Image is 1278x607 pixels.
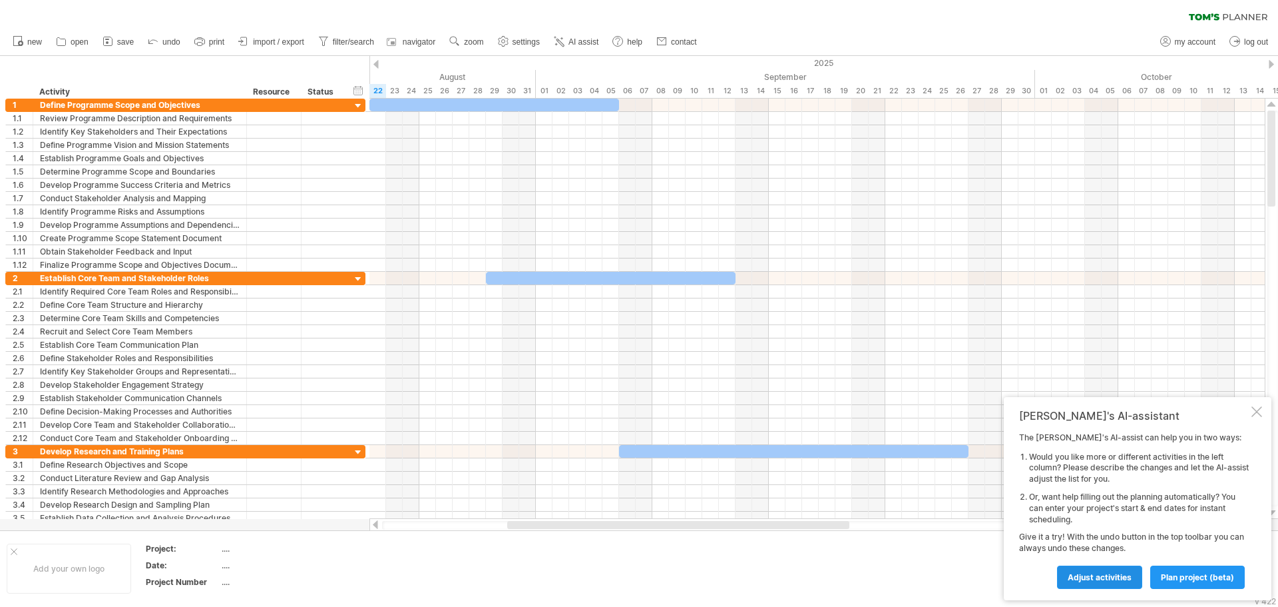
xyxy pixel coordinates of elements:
[40,378,240,391] div: Develop Stakeholder Engagement Strategy
[495,33,544,51] a: settings
[13,325,33,338] div: 2.4
[40,192,240,205] div: Conduct Stakeholder Analysis and Mapping
[852,84,869,98] div: Saturday, 20 September 2025
[569,84,586,98] div: Wednesday, 3 September 2025
[1002,84,1018,98] div: Monday, 29 September 2025
[1019,409,1249,422] div: [PERSON_NAME]'s AI-assistant
[308,85,337,99] div: Status
[436,84,453,98] div: Tuesday, 26 August 2025
[40,259,240,271] div: Finalize Programme Scope and Objectives Document
[40,365,240,378] div: Identify Key Stakeholder Groups and Representatives
[13,498,33,511] div: 3.4
[40,219,240,231] div: Develop Programme Assumptions and Dependencies Log
[486,84,503,98] div: Friday, 29 August 2025
[40,299,240,311] div: Define Core Team Structure and Hierarchy
[144,33,184,51] a: undo
[609,33,646,51] a: help
[1102,84,1118,98] div: Sunday, 5 October 2025
[627,37,642,47] span: help
[40,352,240,364] div: Define Stakeholder Roles and Responsibilities
[652,84,669,98] div: Monday, 8 September 2025
[40,512,240,524] div: Establish Data Collection and Analysis Procedures
[13,219,33,231] div: 1.9
[1118,84,1135,98] div: Monday, 6 October 2025
[253,37,304,47] span: import / export
[1052,84,1068,98] div: Thursday, 2 October 2025
[1018,84,1035,98] div: Tuesday, 30 September 2025
[162,37,180,47] span: undo
[40,312,240,324] div: Determine Core Team Skills and Competencies
[13,285,33,298] div: 2.1
[209,37,224,47] span: print
[13,418,33,431] div: 2.11
[40,232,240,245] div: Create Programme Scope Statement Document
[1226,33,1272,51] a: log out
[40,99,240,111] div: Define Programme Scope and Objectives
[669,84,686,98] div: Tuesday, 9 September 2025
[1068,84,1085,98] div: Friday, 3 October 2025
[27,37,42,47] span: new
[40,392,240,404] div: Establish Stakeholder Communication Channels
[935,84,952,98] div: Thursday, 25 September 2025
[453,84,469,98] div: Wednesday, 27 August 2025
[586,84,602,98] div: Thursday, 4 September 2025
[752,84,769,98] div: Sunday, 14 September 2025
[13,245,33,258] div: 1.11
[13,352,33,364] div: 2.6
[1244,37,1268,47] span: log out
[13,458,33,471] div: 3.1
[13,378,33,391] div: 2.8
[536,84,552,98] div: Monday, 1 September 2025
[419,84,436,98] div: Monday, 25 August 2025
[9,33,46,51] a: new
[13,165,33,178] div: 1.5
[403,84,419,98] div: Sunday, 24 August 2025
[1161,572,1234,582] span: plan project (beta)
[40,179,240,191] div: Develop Programme Success Criteria and Metrics
[536,70,1035,84] div: September 2025
[40,338,240,351] div: Establish Core Team Communication Plan
[1185,84,1201,98] div: Friday, 10 October 2025
[13,125,33,138] div: 1.2
[13,392,33,404] div: 2.9
[13,299,33,311] div: 2.2
[1068,572,1132,582] span: Adjust activities
[40,485,240,498] div: Identify Research Methodologies and Approaches
[40,472,240,484] div: Conduct Literature Review and Gap Analysis
[902,84,919,98] div: Tuesday, 23 September 2025
[13,192,33,205] div: 1.7
[1157,33,1219,51] a: my account
[40,165,240,178] div: Determine Programme Scope and Boundaries
[503,84,519,98] div: Saturday, 30 August 2025
[719,84,736,98] div: Friday, 12 September 2025
[39,85,239,99] div: Activity
[1029,492,1249,525] li: Or, want help filling out the planning automatically? You can enter your project's start & end da...
[386,84,403,98] div: Saturday, 23 August 2025
[40,432,240,444] div: Conduct Core Team and Stakeholder Onboarding Process
[369,84,386,98] div: Friday, 22 August 2025
[802,84,819,98] div: Wednesday, 17 September 2025
[1057,566,1142,589] a: Adjust activities
[146,576,219,588] div: Project Number
[40,498,240,511] div: Develop Research Design and Sampling Plan
[550,33,602,51] a: AI assist
[1251,84,1268,98] div: Tuesday, 14 October 2025
[469,84,486,98] div: Thursday, 28 August 2025
[819,84,835,98] div: Thursday, 18 September 2025
[1035,84,1052,98] div: Wednesday, 1 October 2025
[636,84,652,98] div: Sunday, 7 September 2025
[13,139,33,151] div: 1.3
[1201,84,1218,98] div: Saturday, 11 October 2025
[40,112,240,125] div: Review Programme Description and Requirements
[222,560,333,571] div: ....
[13,338,33,351] div: 2.5
[235,33,308,51] a: import / export
[7,544,131,594] div: Add your own logo
[1218,84,1235,98] div: Sunday, 12 October 2025
[13,405,33,418] div: 2.10
[13,312,33,324] div: 2.3
[446,33,487,51] a: zoom
[671,37,697,47] span: contact
[99,33,138,51] a: save
[952,84,968,98] div: Friday, 26 September 2025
